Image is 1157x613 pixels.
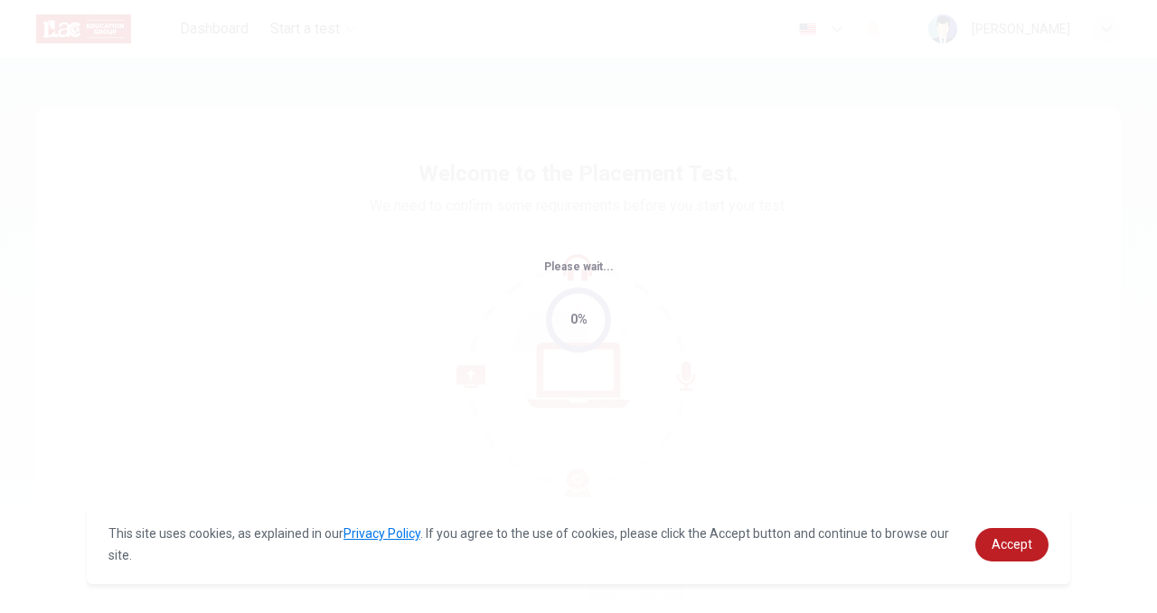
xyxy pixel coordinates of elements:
[544,260,614,273] span: Please wait...
[992,537,1032,552] span: Accept
[108,526,949,562] span: This site uses cookies, as explained in our . If you agree to the use of cookies, please click th...
[343,526,420,541] a: Privacy Policy
[975,528,1049,561] a: dismiss cookie message
[570,309,588,330] div: 0%
[87,505,1070,584] div: cookieconsent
